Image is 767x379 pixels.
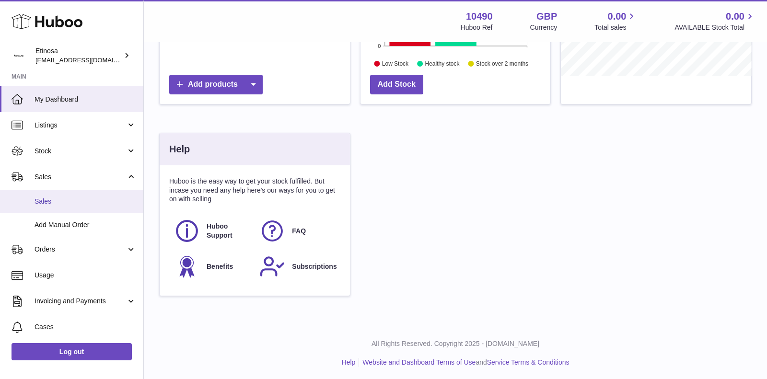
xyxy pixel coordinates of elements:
[35,121,126,130] span: Listings
[12,48,26,63] img: Wolphuk@gmail.com
[461,23,493,32] div: Huboo Ref
[151,339,759,348] p: All Rights Reserved. Copyright 2025 - [DOMAIN_NAME]
[370,75,423,94] a: Add Stock
[35,197,136,206] span: Sales
[35,172,126,182] span: Sales
[466,10,493,23] strong: 10490
[207,222,249,240] span: Huboo Support
[382,60,409,67] text: Low Stock
[35,271,136,280] span: Usage
[35,220,136,230] span: Add Manual Order
[342,358,356,366] a: Help
[35,56,141,64] span: [EMAIL_ADDRESS][DOMAIN_NAME]
[674,10,755,32] a: 0.00 AVAILABLE Stock Total
[425,60,460,67] text: Healthy stock
[378,43,381,49] text: 0
[259,253,335,279] a: Subscriptions
[594,23,637,32] span: Total sales
[476,60,528,67] text: Stock over 2 months
[487,358,569,366] a: Service Terms & Conditions
[169,75,263,94] a: Add products
[259,218,335,244] a: FAQ
[530,23,558,32] div: Currency
[292,262,337,271] span: Subscriptions
[35,46,122,65] div: Etinosa
[174,218,250,244] a: Huboo Support
[35,297,126,306] span: Invoicing and Payments
[174,253,250,279] a: Benefits
[35,95,136,104] span: My Dashboard
[35,147,126,156] span: Stock
[12,343,132,360] a: Log out
[292,227,306,236] span: FAQ
[594,10,637,32] a: 0.00 Total sales
[536,10,557,23] strong: GBP
[35,322,136,332] span: Cases
[362,358,476,366] a: Website and Dashboard Terms of Use
[207,262,233,271] span: Benefits
[359,358,569,367] li: and
[608,10,627,23] span: 0.00
[726,10,744,23] span: 0.00
[674,23,755,32] span: AVAILABLE Stock Total
[169,177,340,204] p: Huboo is the easy way to get your stock fulfilled. But incase you need any help here's our ways f...
[35,245,126,254] span: Orders
[169,143,190,156] h3: Help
